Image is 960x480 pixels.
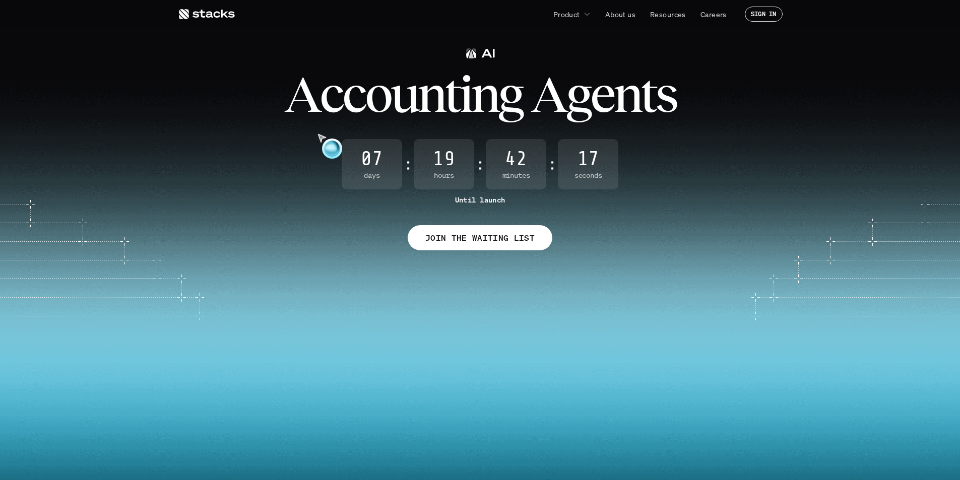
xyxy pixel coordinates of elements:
span: Seconds [558,171,618,180]
span: n [417,72,444,117]
span: g [498,72,522,117]
span: A [531,72,566,117]
p: Careers [700,9,727,20]
a: About us [599,5,642,23]
span: 19 [414,149,474,169]
span: o [365,72,391,117]
p: JOIN THE WAITING LIST [425,231,535,245]
span: c [319,72,342,117]
span: s [655,72,676,117]
p: Resources [650,9,686,20]
span: n [471,72,498,117]
span: t [444,72,459,117]
a: Careers [694,5,733,23]
span: 17 [558,149,618,169]
a: SIGN IN [745,7,783,22]
span: 42 [486,149,546,169]
span: A [284,72,319,117]
p: About us [605,9,635,20]
span: i [459,72,471,117]
span: 07 [342,149,402,169]
span: c [342,72,365,117]
span: t [641,72,655,117]
p: Product [553,9,580,20]
p: SIGN IN [751,11,777,18]
strong: : [404,156,412,173]
a: Resources [644,5,692,23]
span: g [566,72,590,117]
strong: : [476,156,484,173]
span: u [391,72,417,117]
span: Days [342,171,402,180]
span: n [613,72,641,117]
span: e [590,72,613,117]
span: Minutes [486,171,546,180]
strong: : [548,156,556,173]
span: Hours [414,171,474,180]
